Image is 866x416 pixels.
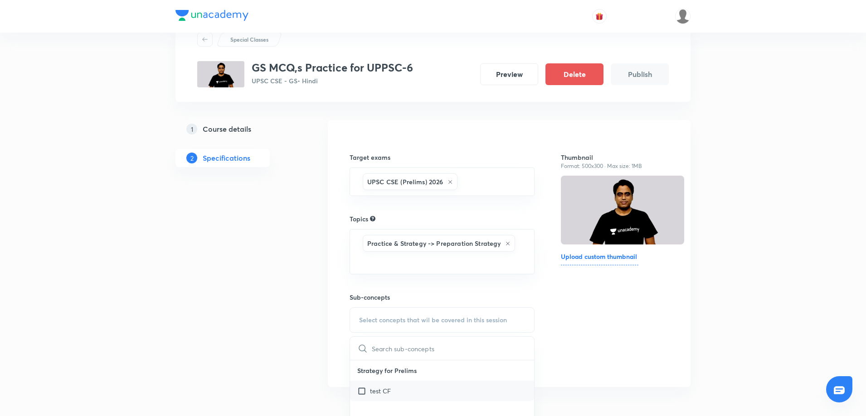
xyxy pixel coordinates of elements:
[529,181,531,183] button: Open
[197,61,244,87] img: d2570dd4e6cd45f69eae9fe72a7da69b.png
[561,162,669,170] p: Format: 500x300 · Max size: 1MB
[372,337,534,360] input: Search sub-concepts
[561,252,638,265] h6: Upload custom thumbnail
[595,12,603,20] img: avatar
[186,124,197,134] p: 1
[350,292,535,302] h6: Sub-concepts
[370,386,391,396] p: test CF
[203,124,251,134] h5: Course details
[561,153,669,162] h6: Thumbnail
[175,120,299,138] a: 1Course details
[592,9,607,24] button: avatar
[203,153,250,163] h5: Specifications
[186,153,197,163] p: 2
[350,360,534,381] p: Strategy for Prelims
[529,251,531,253] button: Open
[252,61,413,74] h3: GS MCQ,s Practice for UPPSC-6
[230,35,268,43] p: Special Classes
[545,63,603,85] button: Delete
[559,175,685,245] img: Thumbnail
[350,153,535,162] h6: Target exams
[359,316,507,324] span: Select concepts that wil be covered in this session
[611,63,669,85] button: Publish
[252,76,413,86] p: UPSC CSE - GS • Hindi
[675,9,691,24] img: Piali K
[175,10,248,21] img: Company Logo
[480,63,538,85] button: Preview
[175,10,248,23] a: Company Logo
[367,177,443,186] h6: UPSC CSE (Prelims) 2026
[370,215,375,223] div: Search for topics
[350,214,368,224] h6: Topics
[367,239,501,248] h6: Practice & Strategy -> Preparation Strategy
